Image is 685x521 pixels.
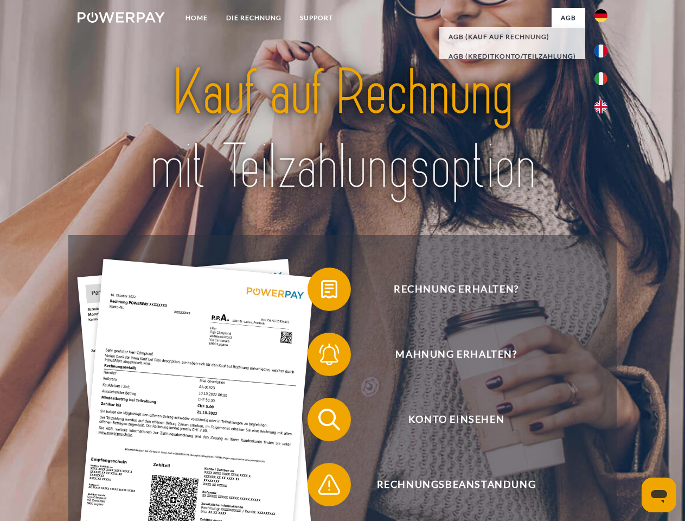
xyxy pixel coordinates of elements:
a: SUPPORT [291,8,342,28]
img: en [594,100,607,113]
img: de [594,9,607,22]
button: Mahnung erhalten? [308,333,590,376]
img: it [594,72,607,85]
a: agb [552,8,585,28]
a: DIE RECHNUNG [217,8,291,28]
span: Konto einsehen [323,398,589,441]
iframe: Schaltfläche zum Öffnen des Messaging-Fensters [642,478,676,512]
a: AGB (Kauf auf Rechnung) [439,27,585,47]
img: title-powerpay_de.svg [104,52,581,208]
button: Rechnungsbeanstandung [308,463,590,506]
span: Rechnungsbeanstandung [323,463,589,506]
a: AGB (Kreditkonto/Teilzahlung) [439,47,585,66]
span: Rechnung erhalten? [323,268,589,311]
img: logo-powerpay-white.svg [78,12,165,23]
img: qb_search.svg [316,406,343,433]
a: Home [176,8,217,28]
span: Mahnung erhalten? [323,333,589,376]
img: fr [594,45,607,58]
img: qb_bell.svg [316,341,343,368]
button: Konto einsehen [308,398,590,441]
img: qb_warning.svg [316,471,343,498]
img: qb_bill.svg [316,276,343,303]
button: Rechnung erhalten? [308,268,590,311]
